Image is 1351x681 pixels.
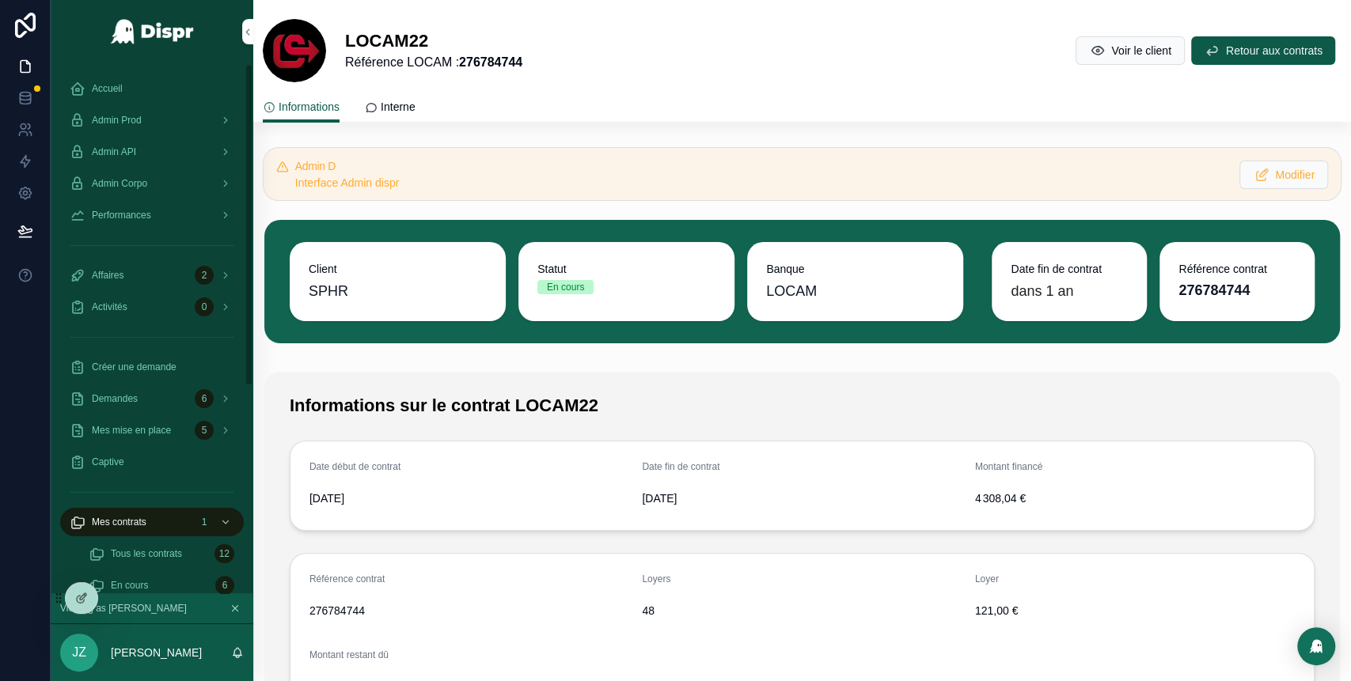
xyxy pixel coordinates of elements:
a: En cours6 [79,571,244,600]
a: Admin Prod [60,106,244,134]
p: [PERSON_NAME] [111,645,202,660]
span: Loyer [975,573,999,585]
img: App logo [110,19,195,44]
span: JZ [72,643,86,662]
button: Retour aux contrats [1191,36,1335,65]
a: Affaires2 [60,261,244,289]
span: Créer une demande [92,361,176,373]
a: Admin Corpo [60,169,244,198]
span: Date début de contrat [309,461,400,472]
span: Admin Prod [92,114,142,127]
div: 6 [215,576,234,595]
h1: Informations sur le contrat LOCAM22 [290,394,598,418]
div: scrollable content [51,63,253,593]
span: En cours [111,579,148,592]
span: Affaires [92,269,123,282]
div: 2 [195,266,214,285]
button: Voir le client [1076,36,1184,65]
div: En cours [547,280,584,294]
div: Open Intercom Messenger [1297,627,1335,665]
span: Retour aux contrats [1226,43,1323,59]
a: Accueil [60,74,244,103]
span: LOCAM [766,280,817,302]
div: 1 [195,513,214,532]
span: Référence contrat [309,573,385,585]
div: 5 [195,421,214,440]
a: Tous les contrats12 [79,539,244,568]
span: Client [309,261,487,277]
span: 276784744 [309,603,629,619]
div: 6 [195,389,214,408]
span: Admin Corpo [92,177,147,190]
span: 4 308,04 € [975,490,1212,506]
a: Admin API [60,138,244,166]
span: Demandes [92,392,138,405]
span: Banque [766,261,944,277]
a: Activités0 [60,293,244,321]
a: Demandes6 [60,384,244,413]
span: Mes contrats [92,516,146,528]
span: Statut [537,261,715,277]
a: Captive [60,448,244,476]
span: Activités [92,301,127,313]
span: Admin API [92,146,136,158]
span: Viewing as [PERSON_NAME] [60,602,187,615]
h4: 276784744 [1178,280,1296,301]
a: Performances [60,201,244,229]
span: Référence contrat [1178,261,1296,277]
span: [DATE] [642,490,962,506]
span: Performances [92,209,151,221]
span: Voir le client [1111,43,1171,59]
span: Mes mise en place [92,424,171,437]
span: SPHR [309,280,348,302]
h1: LOCAM22 [345,29,522,54]
span: Captive [92,456,124,468]
strong: 276784744 [459,55,522,69]
a: Informations [263,93,340,123]
a: Mes contrats1 [60,508,244,536]
button: Modifier [1239,161,1328,189]
span: 121,00 € [975,603,1295,619]
span: Interface Admin dispr [295,176,400,189]
span: Accueil [92,82,123,95]
span: Interne [381,99,416,115]
h5: Admin D [295,161,1227,172]
a: Interne [365,93,416,124]
span: [DATE] [309,490,629,506]
span: 48 [642,603,962,619]
span: Date fin de contrat [642,461,719,472]
div: 12 [214,544,234,563]
span: Informations [279,99,340,115]
span: Montant restant dû [309,649,389,660]
p: dans 1 an [1011,280,1073,302]
span: Modifier [1275,167,1315,183]
span: Référence LOCAM : [345,53,522,72]
span: Tous les contrats [111,547,182,560]
div: Interface Admin dispr [295,175,1227,191]
span: Date fin de contrat [1011,261,1128,277]
span: Loyers [642,573,670,585]
a: Mes mise en place5 [60,416,244,445]
a: Créer une demande [60,353,244,381]
div: 0 [195,297,214,316]
span: Montant financé [975,461,1042,472]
